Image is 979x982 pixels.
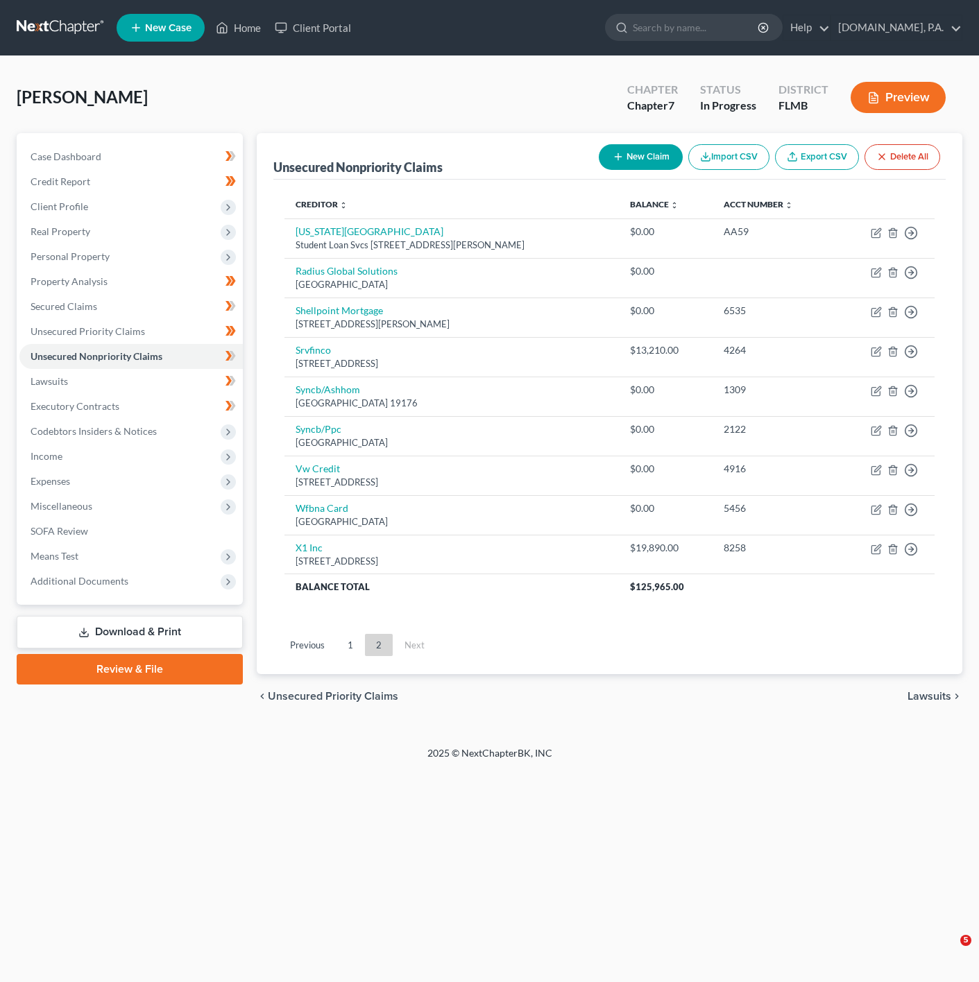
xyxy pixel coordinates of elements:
[630,343,702,357] div: $13,210.00
[31,275,108,287] span: Property Analysis
[296,476,608,489] div: [STREET_ADDRESS]
[31,525,88,537] span: SOFA Review
[932,935,965,968] iframe: Intercom live chat
[630,501,702,515] div: $0.00
[778,98,828,114] div: FLMB
[630,225,702,239] div: $0.00
[19,369,243,394] a: Lawsuits
[627,98,678,114] div: Chapter
[724,199,793,209] a: Acct Number unfold_more
[785,201,793,209] i: unfold_more
[724,225,824,239] div: AA59
[668,98,674,112] span: 7
[908,691,951,702] span: Lawsuits
[145,23,191,33] span: New Case
[296,239,608,252] div: Student Loan Svcs [STREET_ADDRESS][PERSON_NAME]
[724,383,824,397] div: 1309
[296,357,608,370] div: [STREET_ADDRESS]
[17,654,243,684] a: Review & File
[31,475,70,487] span: Expenses
[31,150,101,162] span: Case Dashboard
[31,350,162,362] span: Unsecured Nonpriority Claims
[630,422,702,436] div: $0.00
[630,383,702,397] div: $0.00
[670,201,679,209] i: unfold_more
[31,250,110,262] span: Personal Property
[31,500,92,512] span: Miscellaneous
[31,375,68,387] span: Lawsuits
[630,581,684,592] span: $125,965.00
[865,144,940,170] button: Delete All
[19,169,243,194] a: Credit Report
[627,82,678,98] div: Chapter
[296,542,323,553] a: X1 Inc
[296,515,608,528] div: [GEOGRAPHIC_DATA]
[599,144,683,170] button: New Claim
[630,462,702,476] div: $0.00
[724,501,824,515] div: 5456
[17,87,148,107] span: [PERSON_NAME]
[31,200,88,212] span: Client Profile
[31,575,128,587] span: Additional Documents
[31,325,145,337] span: Unsecured Priority Claims
[296,384,360,395] a: Syncb/Ashhom
[19,144,243,169] a: Case Dashboard
[630,304,702,318] div: $0.00
[257,691,398,702] button: chevron_left Unsecured Priority Claims
[724,422,824,436] div: 2122
[724,541,824,555] div: 8258
[19,519,243,544] a: SOFA Review
[19,269,243,294] a: Property Analysis
[31,450,62,462] span: Income
[19,319,243,344] a: Unsecured Priority Claims
[951,691,962,702] i: chevron_right
[284,574,619,599] th: Balance Total
[630,541,702,555] div: $19,890.00
[296,304,383,316] a: Shellpoint Mortgage
[296,265,398,277] a: Radius Global Solutions
[851,82,946,113] button: Preview
[775,144,859,170] a: Export CSV
[31,175,90,187] span: Credit Report
[296,225,443,237] a: [US_STATE][GEOGRAPHIC_DATA]
[778,82,828,98] div: District
[31,400,119,412] span: Executory Contracts
[19,394,243,419] a: Executory Contracts
[257,691,268,702] i: chevron_left
[688,144,769,170] button: Import CSV
[296,344,331,356] a: Srvfinco
[337,634,364,656] a: 1
[633,15,760,40] input: Search by name...
[960,935,971,946] span: 5
[296,463,340,474] a: Vw Credit
[296,318,608,331] div: [STREET_ADDRESS][PERSON_NAME]
[296,436,608,449] div: [GEOGRAPHIC_DATA]
[296,397,608,410] div: [GEOGRAPHIC_DATA] 19176
[296,199,348,209] a: Creditor unfold_more
[19,294,243,319] a: Secured Claims
[296,555,608,568] div: [STREET_ADDRESS]
[268,691,398,702] span: Unsecured Priority Claims
[339,201,348,209] i: unfold_more
[31,550,78,562] span: Means Test
[831,15,962,40] a: [DOMAIN_NAME], P.A.
[724,343,824,357] div: 4264
[700,98,756,114] div: In Progress
[31,300,97,312] span: Secured Claims
[365,634,393,656] a: 2
[94,746,885,771] div: 2025 © NextChapterBK, INC
[273,159,443,175] div: Unsecured Nonpriority Claims
[724,304,824,318] div: 6535
[31,225,90,237] span: Real Property
[31,425,157,437] span: Codebtors Insiders & Notices
[17,616,243,648] a: Download & Print
[783,15,830,40] a: Help
[296,278,608,291] div: [GEOGRAPHIC_DATA]
[724,462,824,476] div: 4916
[296,423,341,435] a: Syncb/Ppc
[630,199,679,209] a: Balance unfold_more
[19,344,243,369] a: Unsecured Nonpriority Claims
[209,15,268,40] a: Home
[296,502,348,514] a: Wfbna Card
[908,691,962,702] button: Lawsuits chevron_right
